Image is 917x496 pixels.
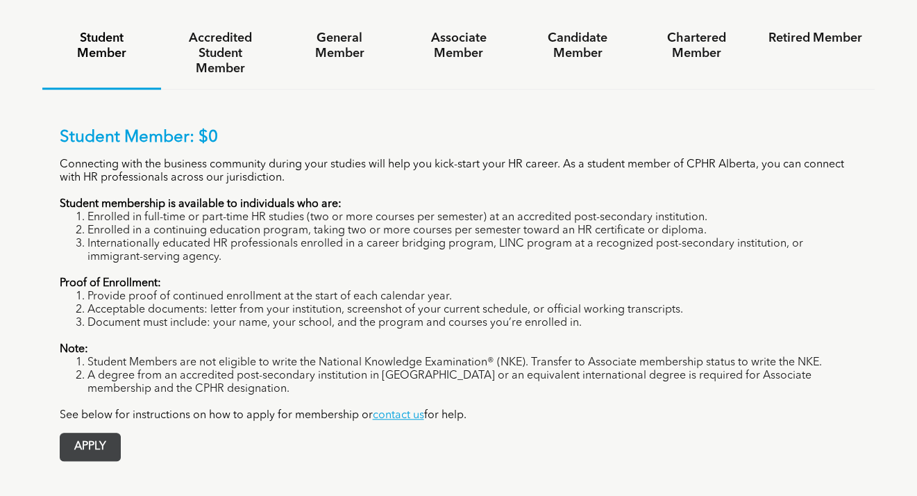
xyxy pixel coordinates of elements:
[292,31,386,61] h4: General Member
[412,31,505,61] h4: Associate Member
[60,199,342,210] strong: Student membership is available to individuals who are:
[60,409,858,422] p: See below for instructions on how to apply for membership or for help.
[650,31,743,61] h4: Chartered Member
[768,31,862,46] h4: Retired Member
[60,344,88,355] strong: Note:
[373,410,424,421] a: contact us
[60,128,858,148] p: Student Member: $0
[55,31,149,61] h4: Student Member
[60,433,121,461] a: APPLY
[87,238,858,264] li: Internationally educated HR professionals enrolled in a career bridging program, LINC program at ...
[87,356,858,370] li: Student Members are not eligible to write the National Knowledge Examination® (NKE). Transfer to ...
[87,317,858,330] li: Document must include: your name, your school, and the program and courses you’re enrolled in.
[87,224,858,238] li: Enrolled in a continuing education program, taking two or more courses per semester toward an HR ...
[87,370,858,396] li: A degree from an accredited post-secondary institution in [GEOGRAPHIC_DATA] or an equivalent inte...
[60,433,120,461] span: APPLY
[87,211,858,224] li: Enrolled in full-time or part-time HR studies (two or more courses per semester) at an accredited...
[60,278,161,289] strong: Proof of Enrollment:
[87,290,858,304] li: Provide proof of continued enrollment at the start of each calendar year.
[530,31,624,61] h4: Candidate Member
[174,31,267,76] h4: Accredited Student Member
[60,158,858,185] p: Connecting with the business community during your studies will help you kick-start your HR caree...
[87,304,858,317] li: Acceptable documents: letter from your institution, screenshot of your current schedule, or offic...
